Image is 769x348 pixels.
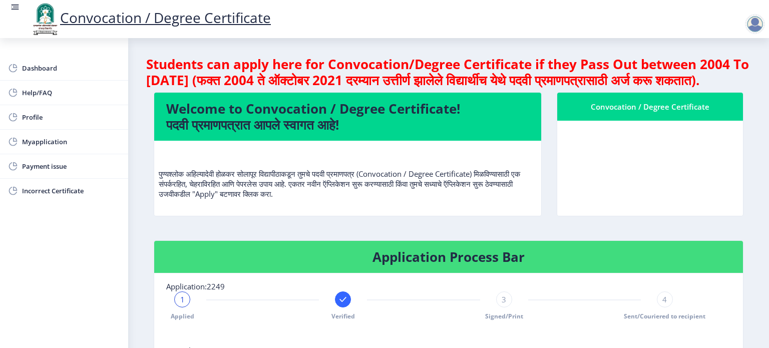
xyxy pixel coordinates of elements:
[662,294,667,304] span: 4
[331,312,355,320] span: Verified
[180,294,185,304] span: 1
[30,8,271,27] a: Convocation / Degree Certificate
[624,312,705,320] span: Sent/Couriered to recipient
[22,136,120,148] span: Myapplication
[171,312,194,320] span: Applied
[22,111,120,123] span: Profile
[30,2,60,36] img: logo
[485,312,523,320] span: Signed/Print
[159,149,537,199] p: पुण्यश्लोक अहिल्यादेवी होळकर सोलापूर विद्यापीठाकडून तुमचे पदवी प्रमाणपत्र (Convocation / Degree C...
[22,87,120,99] span: Help/FAQ
[166,281,225,291] span: Application:2249
[502,294,506,304] span: 3
[166,101,529,133] h4: Welcome to Convocation / Degree Certificate! पदवी प्रमाणपत्रात आपले स्वागत आहे!
[22,62,120,74] span: Dashboard
[22,185,120,197] span: Incorrect Certificate
[166,249,731,265] h4: Application Process Bar
[569,101,731,113] div: Convocation / Degree Certificate
[22,160,120,172] span: Payment issue
[146,56,751,88] h4: Students can apply here for Convocation/Degree Certificate if they Pass Out between 2004 To [DATE...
